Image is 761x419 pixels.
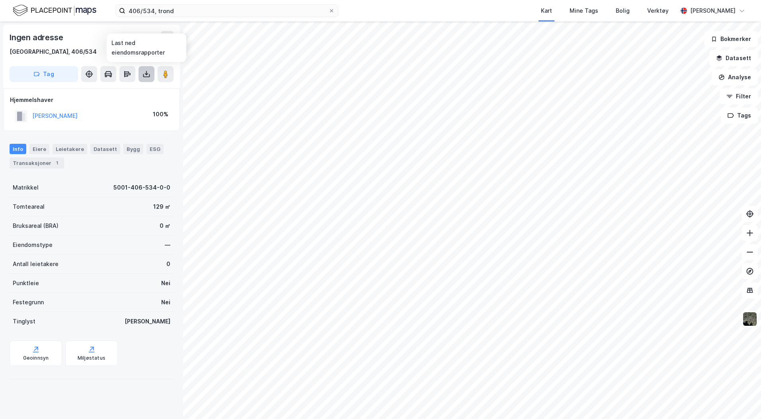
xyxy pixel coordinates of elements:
div: Verktøy [647,6,669,16]
iframe: Chat Widget [721,381,761,419]
button: Tags [721,108,758,123]
img: 9k= [742,311,757,327]
div: Miljøstatus [78,355,105,361]
div: Kart [541,6,552,16]
div: Mine Tags [570,6,598,16]
button: Tag [10,66,78,82]
button: Analyse [712,69,758,85]
button: Filter [720,88,758,104]
div: 0 [166,259,170,269]
div: Punktleie [13,278,39,288]
div: Tomteareal [13,202,45,211]
div: Eiere [29,144,49,154]
div: 129 ㎡ [153,202,170,211]
div: Tinglyst [13,317,35,326]
div: Antall leietakere [13,259,59,269]
div: Bolig [616,6,630,16]
div: Geoinnsyn [23,355,49,361]
div: 0 ㎡ [160,221,170,231]
div: 5001-406-534-0-0 [113,183,170,192]
div: Info [10,144,26,154]
div: Ingen adresse [10,31,64,44]
div: Nei [161,278,170,288]
div: Eiendomstype [13,240,53,250]
div: — [165,240,170,250]
div: Leietakere [53,144,87,154]
div: 1 [53,159,61,167]
button: Bokmerker [704,31,758,47]
div: [PERSON_NAME] [690,6,736,16]
div: Kontrollprogram for chat [721,381,761,419]
div: Bruksareal (BRA) [13,221,59,231]
div: Hjemmelshaver [10,95,173,105]
button: Datasett [709,50,758,66]
div: Nei [161,298,170,307]
div: Matrikkel [13,183,39,192]
img: logo.f888ab2527a4732fd821a326f86c7f29.svg [13,4,96,18]
div: Festegrunn [13,298,44,307]
div: 100% [153,110,168,119]
div: Datasett [90,144,120,154]
div: [PERSON_NAME] [125,317,170,326]
div: Transaksjoner [10,157,64,168]
div: ESG [146,144,164,154]
input: Søk på adresse, matrikkel, gårdeiere, leietakere eller personer [125,5,328,17]
div: [GEOGRAPHIC_DATA], 406/534 [10,47,97,57]
div: Bygg [123,144,143,154]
